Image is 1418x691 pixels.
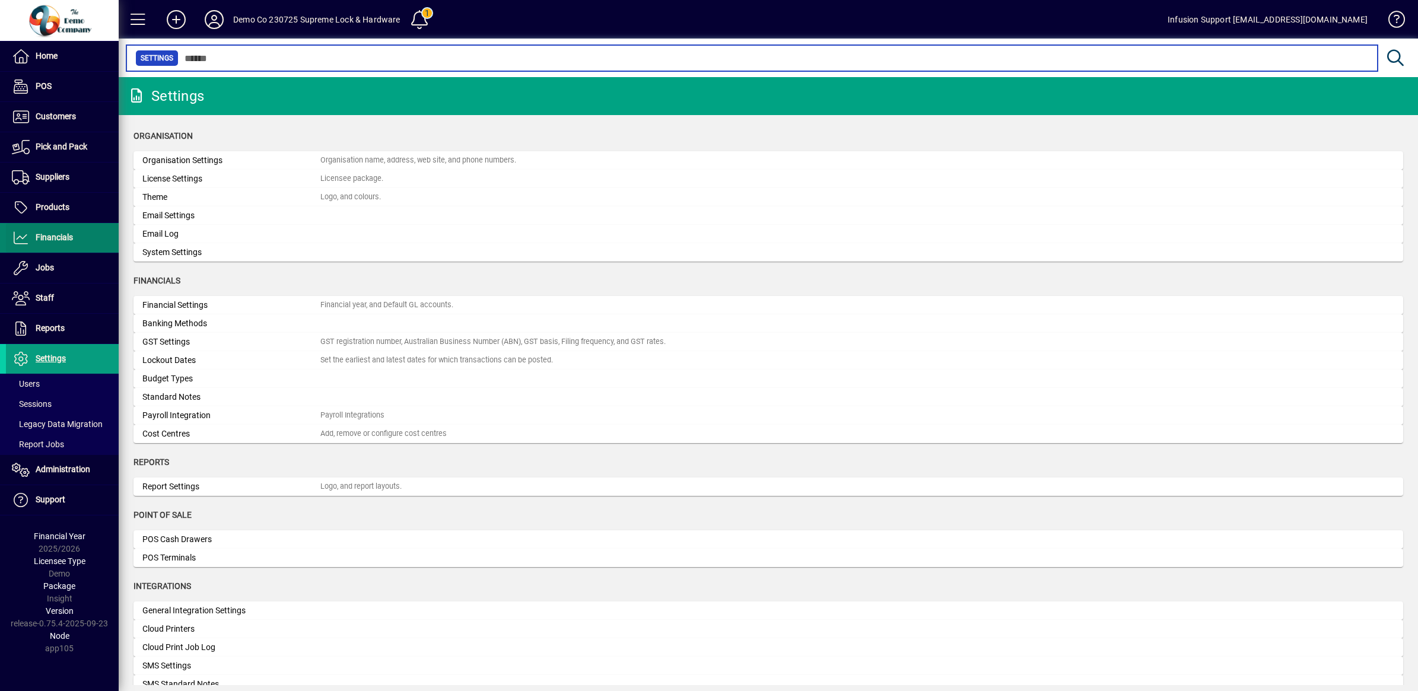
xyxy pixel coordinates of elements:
div: Cloud Printers [142,623,320,635]
div: License Settings [142,173,320,185]
a: Suppliers [6,163,119,192]
a: General Integration Settings [133,601,1403,620]
span: Staff [36,293,54,302]
span: Settings [36,354,66,363]
span: Node [50,631,69,641]
div: Financial Settings [142,299,320,311]
span: Home [36,51,58,60]
div: Theme [142,191,320,203]
a: GST SettingsGST registration number, Australian Business Number (ABN), GST basis, Filing frequenc... [133,333,1403,351]
span: Reports [36,323,65,333]
a: Administration [6,455,119,485]
a: Cloud Printers [133,620,1403,638]
div: Standard Notes [142,391,320,403]
a: Jobs [6,253,119,283]
a: Support [6,485,119,515]
a: Email Settings [133,206,1403,225]
div: General Integration Settings [142,604,320,617]
span: Point of Sale [133,510,192,520]
a: ThemeLogo, and colours. [133,188,1403,206]
div: Organisation name, address, web site, and phone numbers. [320,155,516,166]
div: Payroll Integration [142,409,320,422]
a: Financials [6,223,119,253]
span: Jobs [36,263,54,272]
a: Payroll IntegrationPayroll Integrations [133,406,1403,425]
a: Cost CentresAdd, remove or configure cost centres [133,425,1403,443]
span: Settings [141,52,173,64]
div: SMS Standard Notes [142,678,320,690]
span: Report Jobs [12,440,64,449]
div: Financial year, and Default GL accounts. [320,300,453,311]
a: Email Log [133,225,1403,243]
span: Financials [133,276,180,285]
a: Banking Methods [133,314,1403,333]
a: Products [6,193,119,222]
div: Cloud Print Job Log [142,641,320,654]
div: GST Settings [142,336,320,348]
span: Licensee Type [34,556,85,566]
span: Sessions [12,399,52,409]
a: POS Terminals [133,549,1403,567]
span: Administration [36,464,90,474]
a: Sessions [6,394,119,414]
a: Legacy Data Migration [6,414,119,434]
a: Users [6,374,119,394]
a: Pick and Pack [6,132,119,162]
div: Demo Co 230725 Supreme Lock & Hardware [233,10,400,29]
div: Budget Types [142,372,320,385]
a: POS [6,72,119,101]
div: Lockout Dates [142,354,320,367]
div: SMS Settings [142,660,320,672]
div: System Settings [142,246,320,259]
span: Integrations [133,581,191,591]
span: Reports [133,457,169,467]
span: Support [36,495,65,504]
a: Budget Types [133,370,1403,388]
div: Cost Centres [142,428,320,440]
span: POS [36,81,52,91]
div: Infusion Support [EMAIL_ADDRESS][DOMAIN_NAME] [1168,10,1368,29]
button: Profile [195,9,233,30]
span: Financial Year [34,531,85,541]
div: Email Settings [142,209,320,222]
div: Set the earliest and latest dates for which transactions can be posted. [320,355,553,366]
span: Organisation [133,131,193,141]
a: Report SettingsLogo, and report layouts. [133,477,1403,496]
span: Financials [36,233,73,242]
a: Customers [6,102,119,132]
a: System Settings [133,243,1403,262]
div: Report Settings [142,480,320,493]
a: Staff [6,284,119,313]
a: Report Jobs [6,434,119,454]
a: Financial SettingsFinancial year, and Default GL accounts. [133,296,1403,314]
div: Organisation Settings [142,154,320,167]
div: POS Cash Drawers [142,533,320,546]
span: Pick and Pack [36,142,87,151]
a: Lockout DatesSet the earliest and latest dates for which transactions can be posted. [133,351,1403,370]
a: Standard Notes [133,388,1403,406]
span: Products [36,202,69,212]
div: POS Terminals [142,552,320,564]
div: Add, remove or configure cost centres [320,428,447,440]
span: Legacy Data Migration [12,419,103,429]
span: Suppliers [36,172,69,181]
div: Banking Methods [142,317,320,330]
a: License SettingsLicensee package. [133,170,1403,188]
a: Cloud Print Job Log [133,638,1403,657]
span: Customers [36,112,76,121]
div: Licensee package. [320,173,383,184]
button: Add [157,9,195,30]
a: Reports [6,314,119,343]
div: Logo, and colours. [320,192,381,203]
span: Package [43,581,75,591]
div: Email Log [142,228,320,240]
div: Settings [128,87,204,106]
div: Payroll Integrations [320,410,384,421]
div: GST registration number, Australian Business Number (ABN), GST basis, Filing frequency, and GST r... [320,336,666,348]
a: Home [6,42,119,71]
a: POS Cash Drawers [133,530,1403,549]
a: Knowledge Base [1379,2,1403,41]
a: Organisation SettingsOrganisation name, address, web site, and phone numbers. [133,151,1403,170]
div: Logo, and report layouts. [320,481,402,492]
a: SMS Settings [133,657,1403,675]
